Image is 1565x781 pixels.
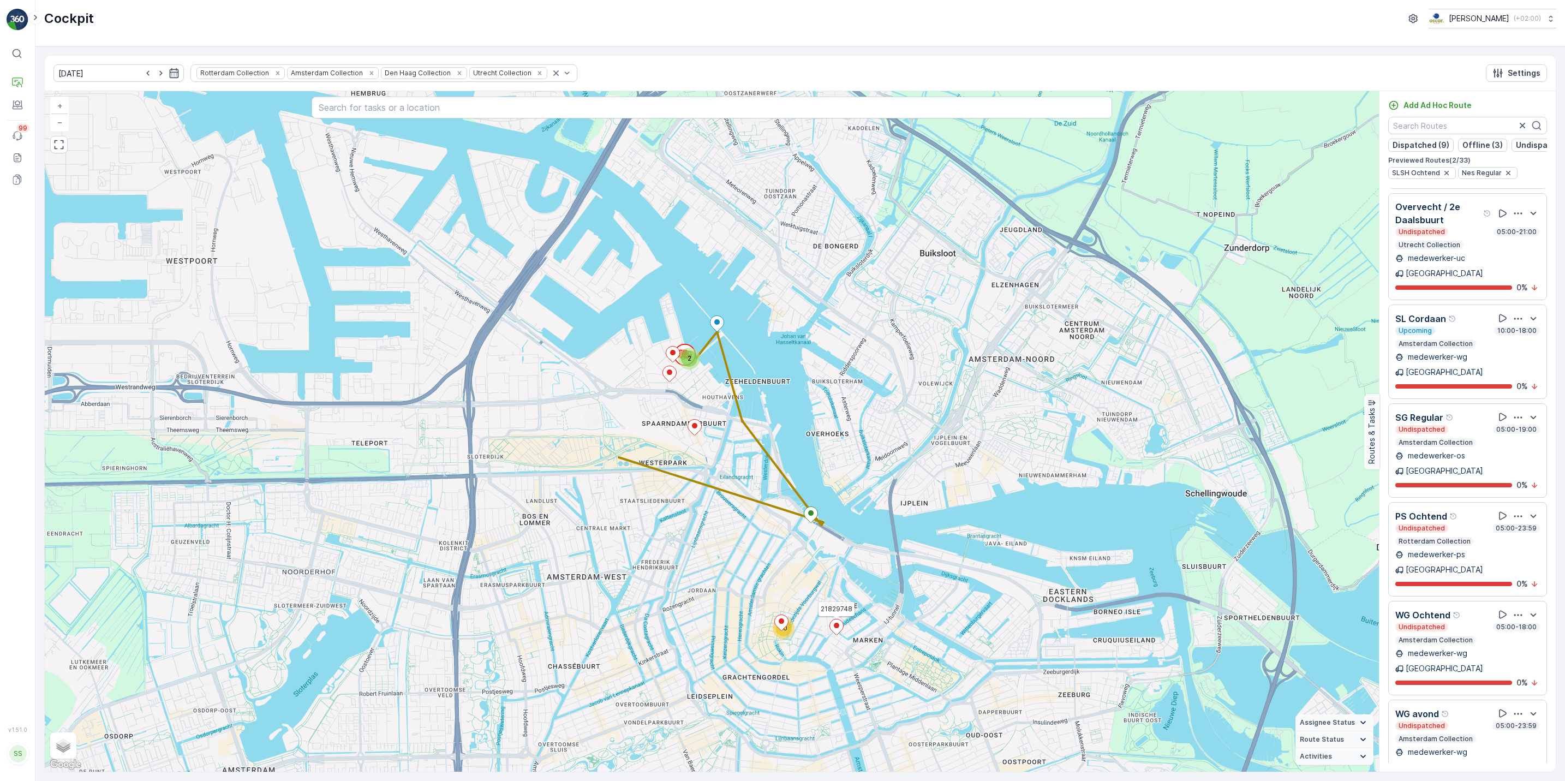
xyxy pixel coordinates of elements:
[51,734,75,758] a: Layers
[53,64,184,82] input: dd/mm/yyyy
[1397,438,1474,447] p: Amsterdam Collection
[1429,9,1556,28] button: [PERSON_NAME](+02:00)
[366,69,378,77] div: Remove Amsterdam Collection
[9,745,27,762] div: SS
[1406,648,1467,659] p: medewerker-wg
[1495,623,1538,631] p: 05:00-18:00
[197,68,271,78] div: Rotterdam Collection
[1508,68,1540,79] p: Settings
[1397,228,1446,236] p: Undispatched
[1403,100,1472,111] p: Add Ad Hoc Route
[1495,425,1538,434] p: 05:00-19:00
[1395,609,1450,622] p: WG Ochtend
[1495,722,1538,730] p: 05:00-23:59
[470,68,533,78] div: Utrecht Collection
[1483,209,1492,218] div: Help Tooltip Icon
[47,758,83,772] img: Google
[1406,762,1483,773] p: [GEOGRAPHIC_DATA]
[534,69,546,77] div: Remove Utrecht Collection
[1397,241,1461,249] p: Utrecht Collection
[1516,677,1528,688] p: 0 %
[381,68,452,78] div: Den Haag Collection
[51,114,68,130] a: Zoom Out
[1366,408,1377,464] p: Routes & Tasks
[688,354,691,362] span: 2
[1388,100,1472,111] a: Add Ad Hoc Route
[1300,718,1355,727] span: Assignee Status
[1388,117,1547,134] input: Search Routes
[1516,579,1528,589] p: 0 %
[1429,13,1444,25] img: basis-logo_rgb2x.png
[1406,367,1483,378] p: [GEOGRAPHIC_DATA]
[1295,714,1373,731] summary: Assignee Status
[7,9,28,31] img: logo
[1397,524,1446,533] p: Undispatched
[57,101,62,110] span: +
[1495,524,1538,533] p: 05:00-23:59
[773,617,795,639] div: 10
[1300,735,1344,744] span: Route Status
[1295,748,1373,765] summary: Activities
[1395,707,1439,720] p: WG avond
[7,125,28,147] a: 99
[44,10,94,27] p: Cockpit
[1406,663,1483,674] p: [GEOGRAPHIC_DATA]
[453,69,465,77] div: Remove Den Haag Collection
[1397,735,1474,743] p: Amsterdam Collection
[1406,351,1467,362] p: medewerker-wg
[1496,228,1538,236] p: 05:00-21:00
[1300,752,1332,761] span: Activities
[1406,450,1465,461] p: medewerker-os
[1406,253,1465,264] p: medewerker-uc
[1397,636,1474,645] p: Amsterdam Collection
[1395,312,1446,325] p: SL Cordaan
[1486,64,1547,82] button: Settings
[1388,139,1454,152] button: Dispatched (9)
[1458,139,1507,152] button: Offline (3)
[678,348,700,369] div: 2
[272,69,284,77] div: Remove Rotterdam Collection
[1395,200,1481,226] p: Overvecht / 2e Daalsbuurt
[1406,268,1483,279] p: [GEOGRAPHIC_DATA]
[1295,731,1373,748] summary: Route Status
[1406,549,1465,560] p: medewerker-ps
[1496,326,1538,335] p: 10:00-18:00
[7,735,28,772] button: SS
[1406,466,1483,476] p: [GEOGRAPHIC_DATA]
[1395,411,1443,424] p: SG Regular
[1516,480,1528,491] p: 0 %
[57,117,63,127] span: −
[1449,13,1509,24] p: [PERSON_NAME]
[1441,710,1450,718] div: Help Tooltip Icon
[312,97,1112,118] input: Search for tasks or a location
[1445,413,1454,422] div: Help Tooltip Icon
[1516,381,1528,392] p: 0 %
[1393,140,1449,151] p: Dispatched (9)
[19,124,27,133] p: 99
[1397,339,1474,348] p: Amsterdam Collection
[1453,611,1461,619] div: Help Tooltip Icon
[1397,623,1446,631] p: Undispatched
[47,758,83,772] a: Open this area in Google Maps (opens a new window)
[1392,169,1440,177] span: SLSH Ochtend
[1397,326,1433,335] p: Upcoming
[1406,747,1467,758] p: medewerker-wg
[1397,425,1446,434] p: Undispatched
[1397,722,1446,730] p: Undispatched
[7,726,28,733] span: v 1.51.0
[1462,169,1502,177] span: Nes Regular
[1406,564,1483,575] p: [GEOGRAPHIC_DATA]
[1462,140,1503,151] p: Offline (3)
[1395,510,1447,523] p: PS Ochtend
[288,68,365,78] div: Amsterdam Collection
[1397,537,1472,546] p: Rotterdam Collection
[1516,282,1528,293] p: 0 %
[1449,512,1458,521] div: Help Tooltip Icon
[51,98,68,114] a: Zoom In
[1448,314,1457,323] div: Help Tooltip Icon
[1388,156,1547,165] p: Previewed Routes ( 2 / 33 )
[1514,14,1541,23] p: ( +02:00 )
